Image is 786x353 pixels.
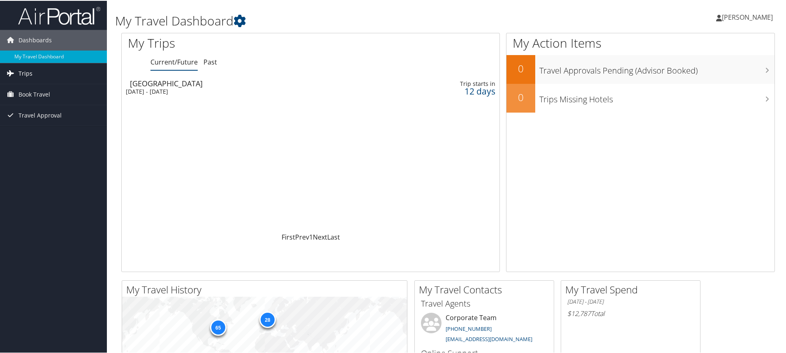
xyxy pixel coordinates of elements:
a: Current/Future [150,57,198,66]
span: [PERSON_NAME] [722,12,773,21]
a: 0Travel Approvals Pending (Advisor Booked) [506,54,774,83]
div: 28 [259,311,275,327]
a: 0Trips Missing Hotels [506,83,774,112]
a: Prev [295,232,309,241]
h6: [DATE] - [DATE] [567,297,694,305]
a: First [282,232,295,241]
span: Trips [18,62,32,83]
a: Last [327,232,340,241]
h6: Total [567,308,694,317]
a: 1 [309,232,313,241]
h1: My Travel Dashboard [115,12,559,29]
span: Book Travel [18,83,50,104]
div: 12 days [411,87,495,94]
img: airportal-logo.png [18,5,100,25]
li: Corporate Team [417,312,552,346]
h3: Travel Agents [421,297,548,309]
h2: My Travel Contacts [419,282,554,296]
div: 65 [210,318,226,335]
h2: 0 [506,90,535,104]
a: Past [203,57,217,66]
span: Travel Approval [18,104,62,125]
a: [EMAIL_ADDRESS][DOMAIN_NAME] [446,335,532,342]
div: Trip starts in [411,79,495,87]
h2: My Travel History [126,282,407,296]
span: $12,787 [567,308,591,317]
h1: My Action Items [506,34,774,51]
h1: My Trips [128,34,336,51]
h2: 0 [506,61,535,75]
div: [DATE] - [DATE] [126,87,359,95]
a: Next [313,232,327,241]
h3: Travel Approvals Pending (Advisor Booked) [539,60,774,76]
a: [PERSON_NAME] [716,4,781,29]
div: [GEOGRAPHIC_DATA] [130,79,363,86]
h3: Trips Missing Hotels [539,89,774,104]
span: Dashboards [18,29,52,50]
a: [PHONE_NUMBER] [446,324,492,332]
h2: My Travel Spend [565,282,700,296]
